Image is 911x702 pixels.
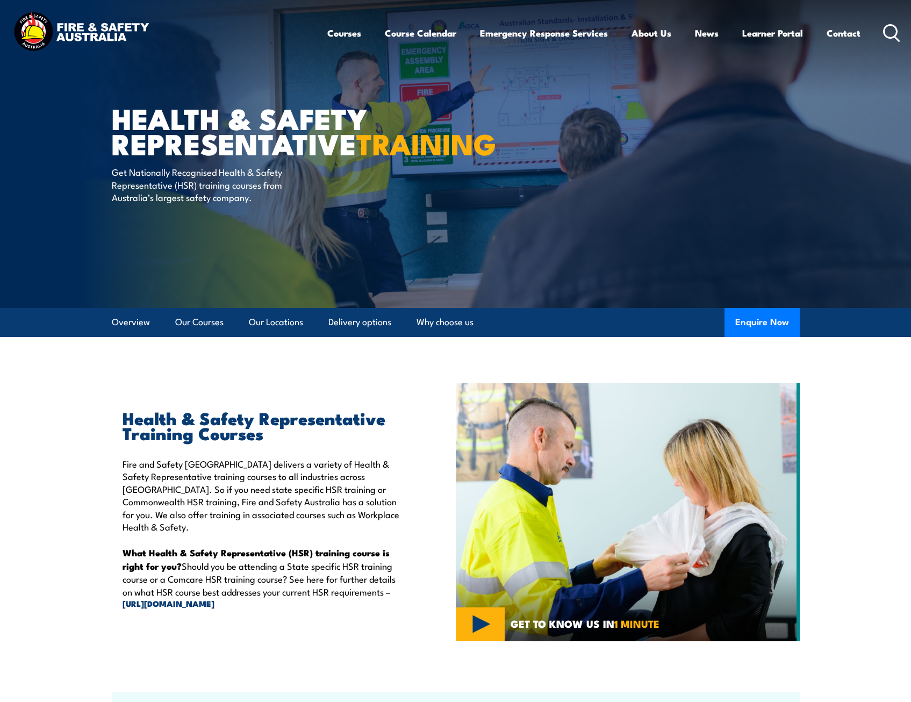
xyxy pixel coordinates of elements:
[175,308,224,336] a: Our Courses
[112,105,377,155] h1: Health & Safety Representative
[328,308,391,336] a: Delivery options
[327,19,361,47] a: Courses
[725,308,800,337] button: Enquire Now
[112,308,150,336] a: Overview
[123,546,406,610] p: Should you be attending a State specific HSR training course or a Comcare HSR training course? Se...
[695,19,719,47] a: News
[632,19,671,47] a: About Us
[123,410,406,440] h2: Health & Safety Representative Training Courses
[249,308,303,336] a: Our Locations
[123,546,390,572] strong: What Health & Safety Representative (HSR) training course is right for you?
[385,19,456,47] a: Course Calendar
[356,120,496,165] strong: TRAINING
[112,166,308,203] p: Get Nationally Recognised Health & Safety Representative (HSR) training courses from Australia’s ...
[742,19,803,47] a: Learner Portal
[480,19,608,47] a: Emergency Response Services
[123,457,406,533] p: Fire and Safety [GEOGRAPHIC_DATA] delivers a variety of Health & Safety Representative training c...
[614,615,659,631] strong: 1 MINUTE
[123,598,406,610] a: [URL][DOMAIN_NAME]
[511,619,659,628] span: GET TO KNOW US IN
[417,308,474,336] a: Why choose us
[827,19,860,47] a: Contact
[456,383,800,641] img: Fire & Safety Australia deliver Health and Safety Representatives Training Courses – HSR Training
